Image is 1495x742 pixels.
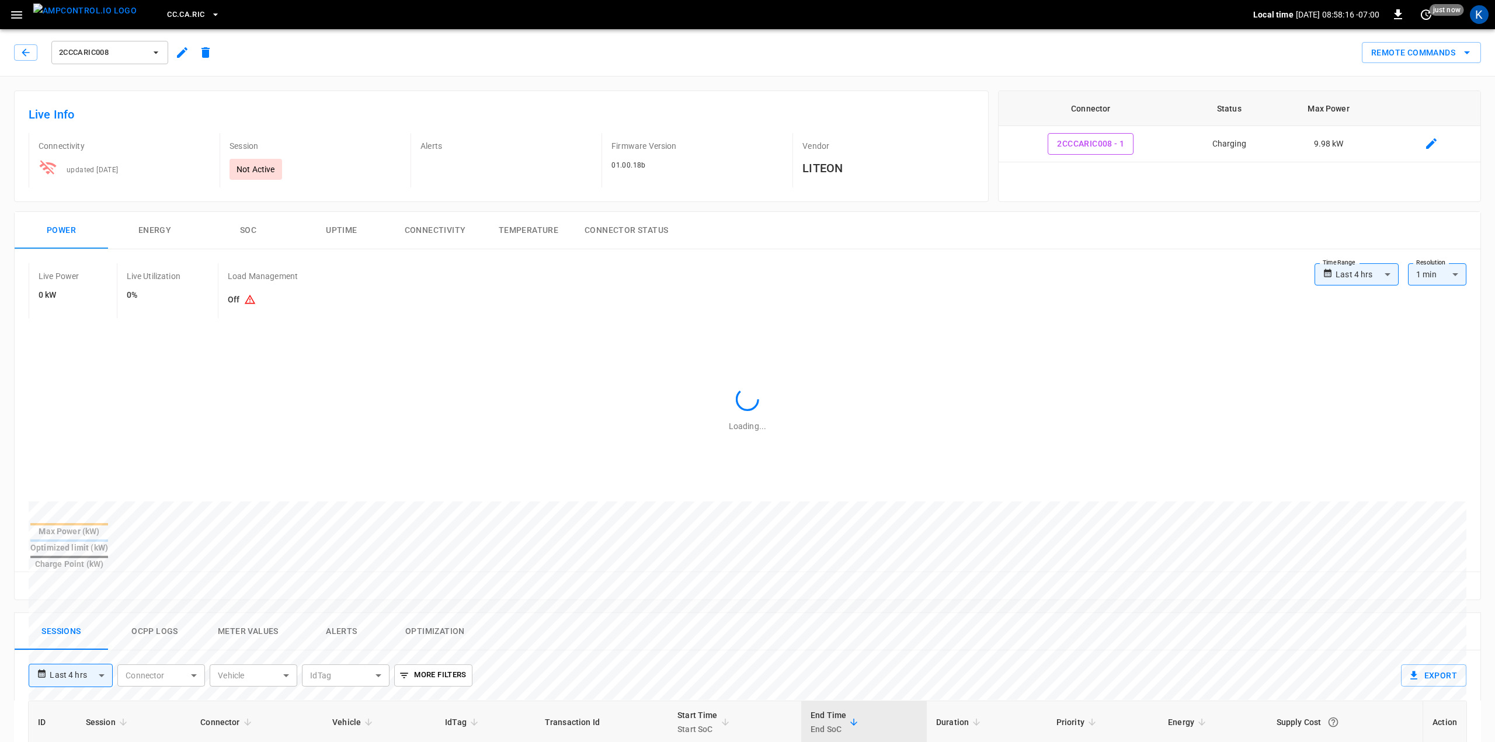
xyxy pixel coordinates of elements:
div: Last 4 hrs [1336,263,1399,285]
button: Export [1401,664,1466,687]
label: Time Range [1323,258,1355,267]
span: just now [1430,4,1464,16]
div: remote commands options [1362,42,1481,64]
p: Load Management [228,270,298,282]
span: Duration [936,715,984,729]
p: [DATE] 08:58:16 -07:00 [1296,9,1379,20]
div: profile-icon [1470,5,1489,24]
span: CC.CA.RIC [167,8,204,22]
span: Connector [200,715,255,729]
p: Live Power [39,270,79,282]
h6: 0 kW [39,289,79,302]
div: 1 min [1408,263,1466,285]
table: connector table [999,91,1480,162]
span: Start TimeStart SoC [677,708,733,736]
span: Loading... [729,421,766,431]
button: Connector Status [575,212,677,249]
button: Existing capacity schedules won’t take effect because Load Management is turned off. To activate ... [239,289,260,311]
th: Max Power [1275,91,1382,126]
p: Live Utilization [127,270,180,282]
span: 01.00.18b [611,161,646,169]
button: Meter Values [201,613,295,650]
button: Sessions [15,613,108,650]
button: Optimization [388,613,482,650]
p: Alerts [420,140,592,152]
span: Priority [1056,715,1100,729]
button: Temperature [482,212,575,249]
p: Vendor [802,140,974,152]
p: Not Active [237,163,275,175]
span: Session [86,715,131,729]
p: Session [230,140,401,152]
button: Ocpp logs [108,613,201,650]
h6: Off [228,289,298,311]
span: IdTag [445,715,482,729]
button: 2CCCARIC008 [51,41,168,64]
div: Supply Cost [1277,712,1413,733]
button: set refresh interval [1417,5,1435,24]
th: Connector [999,91,1183,126]
button: SOC [201,212,295,249]
td: Charging [1183,126,1275,162]
h6: 0% [127,289,180,302]
th: Status [1183,91,1275,126]
td: 9.98 kW [1275,126,1382,162]
p: Connectivity [39,140,210,152]
p: Start SoC [677,722,718,736]
button: Connectivity [388,212,482,249]
button: 2CCCARIC008 - 1 [1048,133,1134,155]
p: Firmware Version [611,140,783,152]
label: Resolution [1416,258,1445,267]
div: Last 4 hrs [50,664,113,687]
button: More Filters [394,664,472,687]
h6: Live Info [29,105,974,124]
img: ampcontrol.io logo [33,4,137,18]
p: End SoC [811,722,846,736]
span: Vehicle [332,715,376,729]
h6: LITEON [802,159,974,177]
button: CC.CA.RIC [162,4,224,26]
div: End Time [811,708,846,736]
span: Energy [1168,715,1209,729]
button: Uptime [295,212,388,249]
button: Alerts [295,613,388,650]
button: Remote Commands [1362,42,1481,64]
span: updated [DATE] [67,166,119,174]
span: End TimeEnd SoC [811,708,861,736]
span: 2CCCARIC008 [59,46,145,60]
p: Local time [1253,9,1294,20]
button: The cost of your charging session based on your supply rates [1323,712,1344,733]
button: Energy [108,212,201,249]
div: Start Time [677,708,718,736]
button: Power [15,212,108,249]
